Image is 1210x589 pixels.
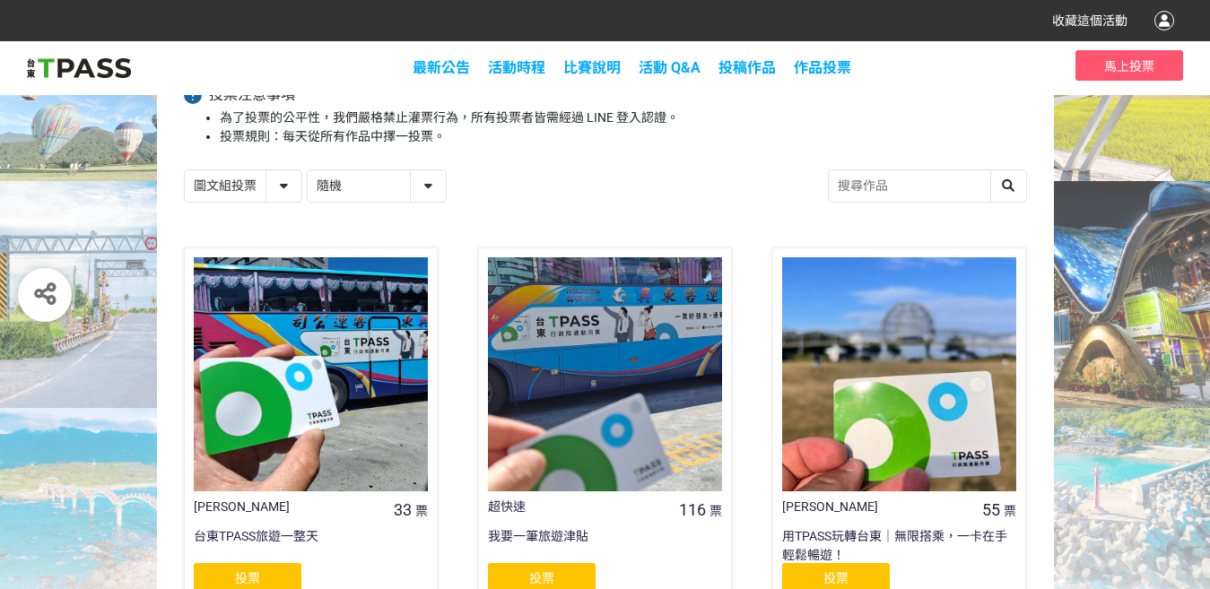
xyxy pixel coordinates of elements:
[982,500,1000,519] span: 55
[488,59,545,76] a: 活動時程
[1004,504,1016,518] span: 票
[782,498,970,516] div: [PERSON_NAME]
[415,504,428,518] span: 票
[235,571,260,585] span: 投票
[529,571,554,585] span: 投票
[823,571,849,585] span: 投票
[488,498,675,516] div: 超快速
[718,59,776,76] span: 投稿作品
[829,170,1026,202] input: 搜尋作品
[563,59,621,76] a: 比賽說明
[194,498,381,516] div: [PERSON_NAME]
[413,59,470,76] a: 最新公告
[394,500,412,519] span: 33
[194,527,428,563] div: 台東TPASS旅遊一整天
[1075,50,1183,81] button: 馬上投票
[488,527,722,563] div: 我要一筆旅遊津貼
[639,59,701,76] a: 活動 Q&A
[782,527,1016,563] div: 用TPASS玩轉台東｜無限搭乘，一卡在手輕鬆暢遊！
[27,55,131,82] img: 2025創意影音/圖文徵件比賽「用TPASS玩轉台東」
[794,59,851,76] span: 作品投票
[1052,13,1127,28] span: 收藏這個活動
[220,127,1027,146] li: 投票規則：每天從所有作品中擇一投票。
[679,500,706,519] span: 116
[220,108,1027,127] li: 為了投票的公平性，我們嚴格禁止灌票行為，所有投票者皆需經過 LINE 登入認證。
[709,504,722,518] span: 票
[1104,59,1154,74] span: 馬上投票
